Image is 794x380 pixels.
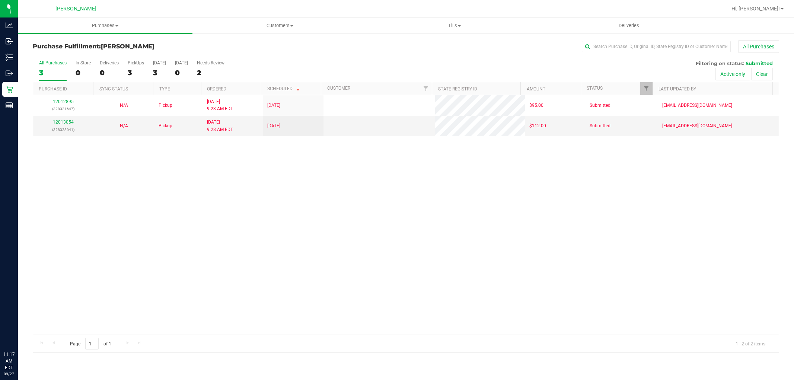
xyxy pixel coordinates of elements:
[267,86,301,91] a: Scheduled
[582,41,731,52] input: Search Purchase ID, Original ID, State Registry ID or Customer Name...
[267,122,280,130] span: [DATE]
[7,320,30,343] iframe: Resource center
[64,338,117,349] span: Page of 1
[590,102,610,109] span: Submitted
[55,6,96,12] span: [PERSON_NAME]
[22,319,31,328] iframe: Resource center unread badge
[438,86,477,92] a: State Registry ID
[6,70,13,77] inline-svg: Outbound
[197,68,224,77] div: 2
[696,60,744,66] span: Filtering on status:
[100,60,119,66] div: Deliveries
[33,43,281,50] h3: Purchase Fulfillment:
[85,338,99,349] input: 1
[128,68,144,77] div: 3
[267,102,280,109] span: [DATE]
[590,122,610,130] span: Submitted
[529,122,546,130] span: $112.00
[640,82,653,95] a: Filter
[6,22,13,29] inline-svg: Analytics
[207,119,233,133] span: [DATE] 9:28 AM EDT
[6,86,13,93] inline-svg: Retail
[175,60,188,66] div: [DATE]
[367,22,541,29] span: Tills
[120,103,128,108] span: Not Applicable
[175,68,188,77] div: 0
[529,102,543,109] span: $95.00
[662,122,732,130] span: [EMAIL_ADDRESS][DOMAIN_NAME]
[120,102,128,109] button: N/A
[159,86,170,92] a: Type
[207,98,233,112] span: [DATE] 9:23 AM EDT
[715,68,750,80] button: Active only
[3,351,15,371] p: 11:17 AM EDT
[6,54,13,61] inline-svg: Inventory
[367,18,542,33] a: Tills
[100,68,119,77] div: 0
[207,86,226,92] a: Ordered
[3,371,15,377] p: 09/27
[6,102,13,109] inline-svg: Reports
[38,105,89,112] p: (328321647)
[39,86,67,92] a: Purchase ID
[192,18,367,33] a: Customers
[76,68,91,77] div: 0
[327,86,350,91] a: Customer
[18,22,192,29] span: Purchases
[746,60,773,66] span: Submitted
[542,18,716,33] a: Deliveries
[76,60,91,66] div: In Store
[99,86,128,92] a: Sync Status
[120,123,128,128] span: Not Applicable
[53,99,74,104] a: 12012895
[6,38,13,45] inline-svg: Inbound
[18,18,192,33] a: Purchases
[609,22,649,29] span: Deliveries
[527,86,545,92] a: Amount
[197,60,224,66] div: Needs Review
[730,338,771,349] span: 1 - 2 of 2 items
[662,102,732,109] span: [EMAIL_ADDRESS][DOMAIN_NAME]
[659,86,696,92] a: Last Updated By
[731,6,780,12] span: Hi, [PERSON_NAME]!
[159,122,172,130] span: Pickup
[193,22,367,29] span: Customers
[128,60,144,66] div: PickUps
[101,43,154,50] span: [PERSON_NAME]
[39,60,67,66] div: All Purchases
[153,68,166,77] div: 3
[738,40,779,53] button: All Purchases
[38,126,89,133] p: (328328041)
[751,68,773,80] button: Clear
[420,82,432,95] a: Filter
[153,60,166,66] div: [DATE]
[39,68,67,77] div: 3
[53,119,74,125] a: 12013054
[587,86,603,91] a: Status
[120,122,128,130] button: N/A
[159,102,172,109] span: Pickup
